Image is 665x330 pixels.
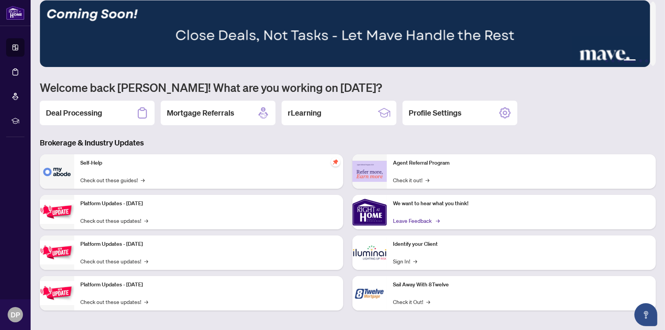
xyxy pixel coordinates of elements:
span: → [144,297,148,306]
img: Agent Referral Program [352,161,387,182]
img: Platform Updates - July 21, 2025 [40,200,74,224]
span: pushpin [331,157,340,167]
span: → [144,216,148,225]
span: → [144,257,148,265]
h2: Deal Processing [46,108,102,118]
span: → [141,176,145,184]
a: Check out these guides!→ [80,176,145,184]
span: → [413,257,417,265]
a: Sign In!→ [393,257,417,265]
p: Platform Updates - [DATE] [80,199,337,208]
span: → [425,176,429,184]
a: Check it out!→ [393,176,429,184]
span: → [436,216,440,225]
h1: Welcome back [PERSON_NAME]! What are you working on [DATE]? [40,80,656,95]
button: 4 [624,59,636,62]
h2: rLearning [288,108,321,118]
button: 1 [605,59,608,62]
a: Leave Feedback→ [393,216,438,225]
button: 6 [645,59,648,62]
span: DP [11,309,20,320]
img: logo [6,6,24,20]
button: 5 [639,59,642,62]
img: Slide 3 [40,0,650,67]
a: Check out these updates!→ [80,297,148,306]
button: 2 [611,59,614,62]
img: We want to hear what you think! [352,195,387,229]
img: Identify your Client [352,235,387,270]
p: Self-Help [80,159,337,167]
a: Check out these updates!→ [80,257,148,265]
a: Check out these updates!→ [80,216,148,225]
button: 3 [618,59,621,62]
p: Agent Referral Program [393,159,650,167]
p: Identify your Client [393,240,650,248]
p: Platform Updates - [DATE] [80,281,337,289]
a: Check it Out!→ [393,297,430,306]
h2: Profile Settings [409,108,461,118]
h2: Mortgage Referrals [167,108,234,118]
img: Platform Updates - June 23, 2025 [40,281,74,305]
p: Platform Updates - [DATE] [80,240,337,248]
p: Sail Away With 8Twelve [393,281,650,289]
p: We want to hear what you think! [393,199,650,208]
img: Self-Help [40,154,74,189]
span: → [426,297,430,306]
img: Platform Updates - July 8, 2025 [40,240,74,265]
h3: Brokerage & Industry Updates [40,137,656,148]
img: Sail Away With 8Twelve [352,276,387,310]
button: Open asap [634,303,657,326]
